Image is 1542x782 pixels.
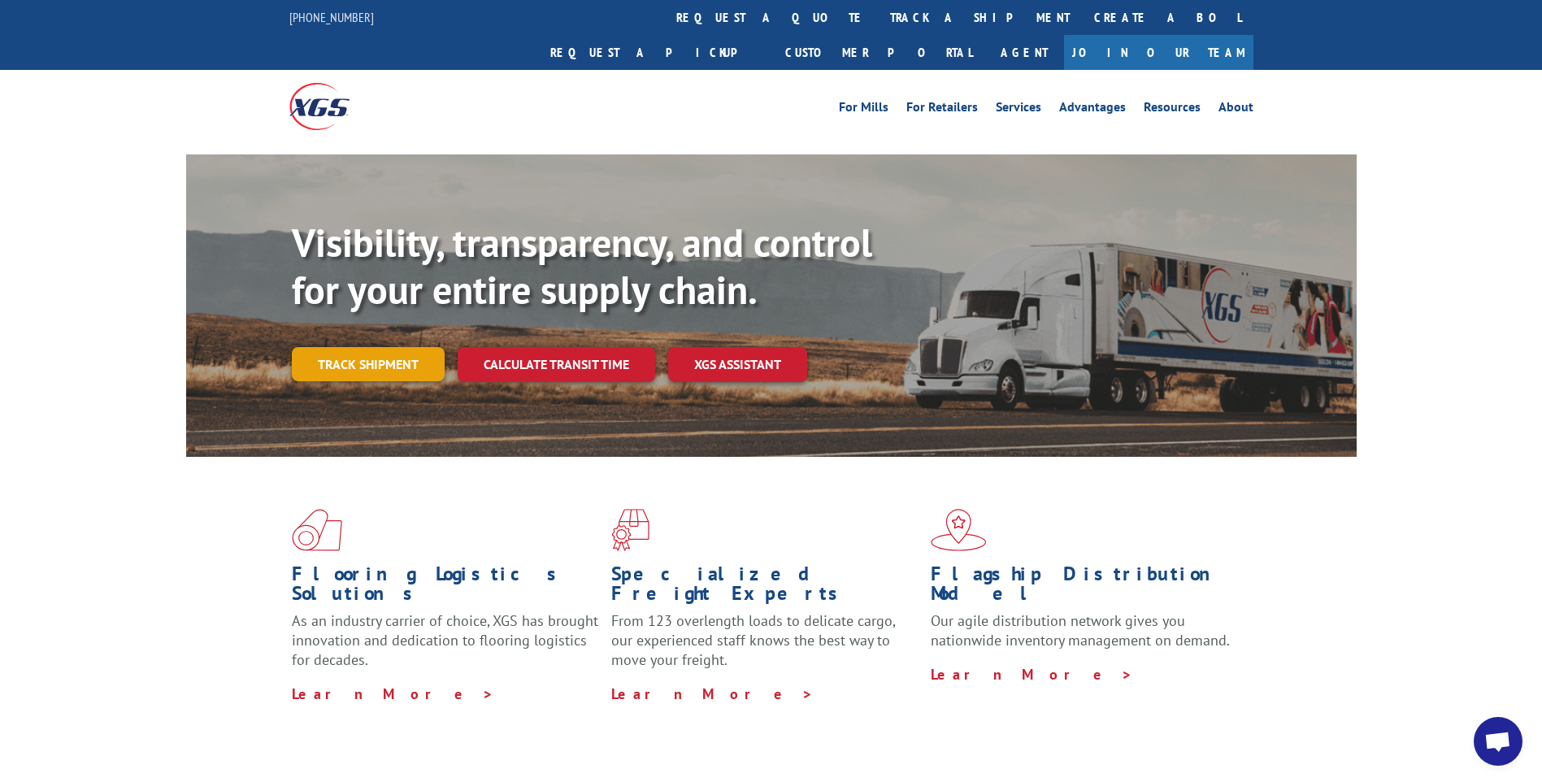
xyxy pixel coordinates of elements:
a: For Mills [839,101,888,119]
h1: Specialized Freight Experts [611,564,919,611]
a: Join Our Team [1064,35,1253,70]
img: xgs-icon-flagship-distribution-model-red [931,509,987,551]
a: XGS ASSISTANT [668,347,807,382]
a: Agent [984,35,1064,70]
a: Advantages [1059,101,1126,119]
a: Open chat [1474,717,1522,766]
img: xgs-icon-focused-on-flooring-red [611,509,649,551]
p: From 123 overlength loads to delicate cargo, our experienced staff knows the best way to move you... [611,611,919,684]
a: Learn More > [292,684,494,703]
a: Calculate transit time [458,347,655,382]
h1: Flooring Logistics Solutions [292,564,599,611]
h1: Flagship Distribution Model [931,564,1238,611]
b: Visibility, transparency, and control for your entire supply chain. [292,217,872,315]
a: Learn More > [611,684,814,703]
a: For Retailers [906,101,978,119]
a: Learn More > [931,665,1133,684]
a: About [1218,101,1253,119]
img: xgs-icon-total-supply-chain-intelligence-red [292,509,342,551]
a: Services [996,101,1041,119]
a: Resources [1144,101,1201,119]
span: As an industry carrier of choice, XGS has brought innovation and dedication to flooring logistics... [292,611,598,669]
a: Request a pickup [538,35,773,70]
a: Customer Portal [773,35,984,70]
span: Our agile distribution network gives you nationwide inventory management on demand. [931,611,1230,649]
a: Track shipment [292,347,445,381]
a: [PHONE_NUMBER] [289,9,374,25]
